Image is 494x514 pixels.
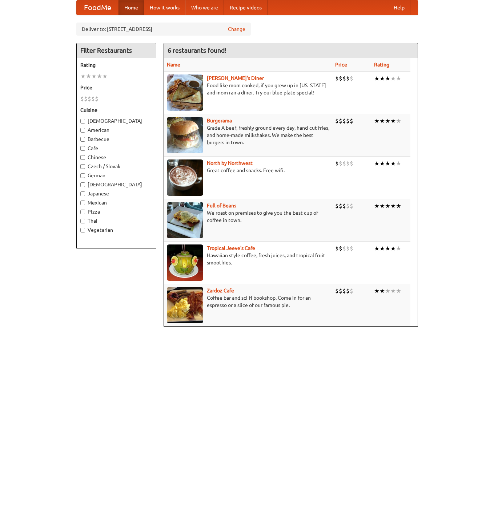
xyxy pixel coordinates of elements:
[167,159,203,196] img: north.jpg
[80,164,85,169] input: Czech / Slovak
[346,159,350,167] li: $
[350,117,353,125] li: $
[207,75,264,81] b: [PERSON_NAME]'s Diner
[80,172,152,179] label: German
[80,61,152,69] h5: Rating
[374,244,379,252] li: ★
[80,135,152,143] label: Barbecue
[88,95,91,103] li: $
[385,159,390,167] li: ★
[342,74,346,82] li: $
[80,163,152,170] label: Czech / Slovak
[80,217,152,224] label: Thai
[167,82,329,96] p: Food like mom cooked, if you grew up in [US_STATE] and mom ran a diner. Try our blue plate special!
[80,208,152,215] label: Pizza
[167,62,180,68] a: Name
[224,0,268,15] a: Recipe videos
[80,117,152,125] label: [DEMOGRAPHIC_DATA]
[207,160,253,166] a: North by Northwest
[77,0,119,15] a: FoodMe
[374,117,379,125] li: ★
[167,209,329,224] p: We roast on premises to give you the best cup of coffee in town.
[374,202,379,210] li: ★
[167,202,203,238] img: beans.jpg
[342,244,346,252] li: $
[167,124,329,146] p: Grade A beef, freshly ground every day, hand-cut fries, and home-made milkshakes. We make the bes...
[80,154,152,161] label: Chinese
[374,74,379,82] li: ★
[390,287,396,295] li: ★
[91,95,95,103] li: $
[80,201,85,205] input: Mexican
[346,74,350,82] li: $
[207,288,234,294] a: Zardoz Cafe
[342,117,346,125] li: $
[379,287,385,295] li: ★
[80,95,84,103] li: $
[80,119,85,124] input: [DEMOGRAPHIC_DATA]
[167,287,203,323] img: zardoz.jpg
[80,155,85,160] input: Chinese
[95,95,99,103] li: $
[385,287,390,295] li: ★
[80,190,152,197] label: Japanese
[396,117,401,125] li: ★
[167,167,329,174] p: Great coffee and snacks. Free wifi.
[390,202,396,210] li: ★
[167,294,329,309] p: Coffee bar and sci-fi bookshop. Come in for an espresso or a slice of our famous pie.
[350,74,353,82] li: $
[228,25,245,33] a: Change
[379,74,385,82] li: ★
[80,219,85,223] input: Thai
[396,244,401,252] li: ★
[167,252,329,266] p: Hawaiian style coffee, fresh juices, and tropical fruit smoothies.
[390,159,396,167] li: ★
[350,244,353,252] li: $
[374,62,389,68] a: Rating
[379,244,385,252] li: ★
[339,287,342,295] li: $
[342,202,346,210] li: $
[388,0,410,15] a: Help
[80,128,85,133] input: American
[80,226,152,234] label: Vegetarian
[339,74,342,82] li: $
[84,95,88,103] li: $
[80,173,85,178] input: German
[379,117,385,125] li: ★
[396,287,401,295] li: ★
[374,287,379,295] li: ★
[335,117,339,125] li: $
[335,159,339,167] li: $
[207,245,255,251] a: Tropical Jeeve's Cafe
[390,117,396,125] li: ★
[119,0,144,15] a: Home
[80,72,86,80] li: ★
[346,117,350,125] li: $
[350,159,353,167] li: $
[80,191,85,196] input: Japanese
[80,146,85,151] input: Cafe
[396,159,401,167] li: ★
[80,84,152,91] h5: Price
[385,202,390,210] li: ★
[80,181,152,188] label: [DEMOGRAPHIC_DATA]
[346,244,350,252] li: $
[185,0,224,15] a: Who we are
[350,287,353,295] li: $
[385,74,390,82] li: ★
[342,159,346,167] li: $
[390,244,396,252] li: ★
[379,159,385,167] li: ★
[385,244,390,252] li: ★
[396,74,401,82] li: ★
[167,244,203,281] img: jeeves.jpg
[86,72,91,80] li: ★
[207,203,236,209] a: Full of Beans
[80,137,85,142] input: Barbecue
[335,62,347,68] a: Price
[335,244,339,252] li: $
